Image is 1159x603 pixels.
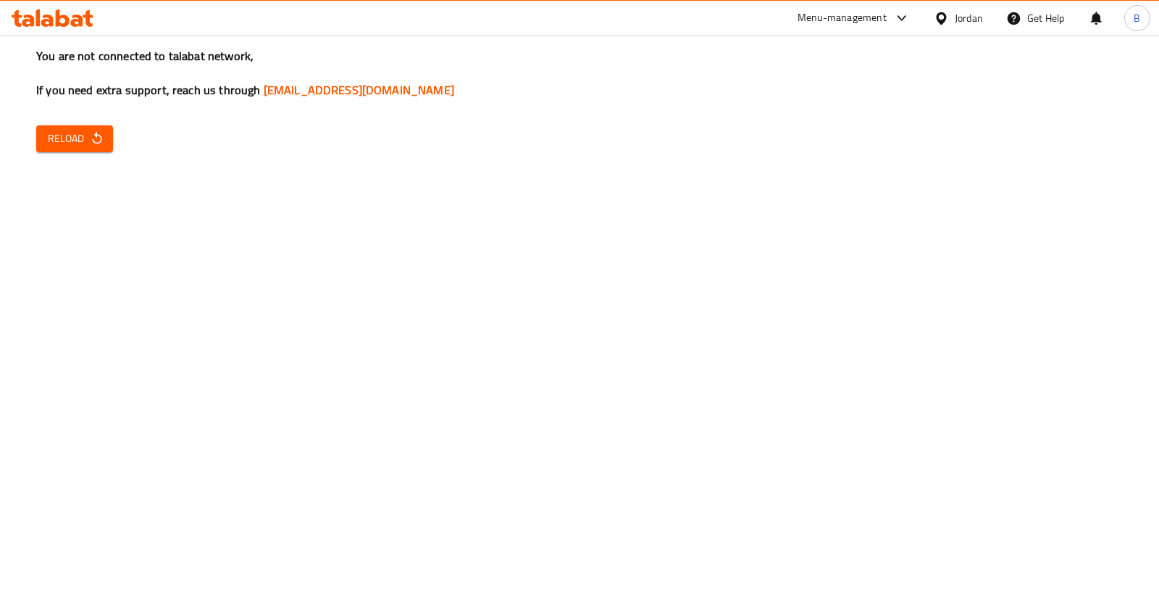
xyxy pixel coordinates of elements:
div: Menu-management [798,9,887,27]
span: B [1134,10,1140,26]
button: Reload [36,125,113,152]
span: Reload [48,130,101,148]
div: Jordan [955,10,983,26]
h3: You are not connected to talabat network, If you need extra support, reach us through [36,48,1123,99]
a: [EMAIL_ADDRESS][DOMAIN_NAME] [264,79,454,101]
